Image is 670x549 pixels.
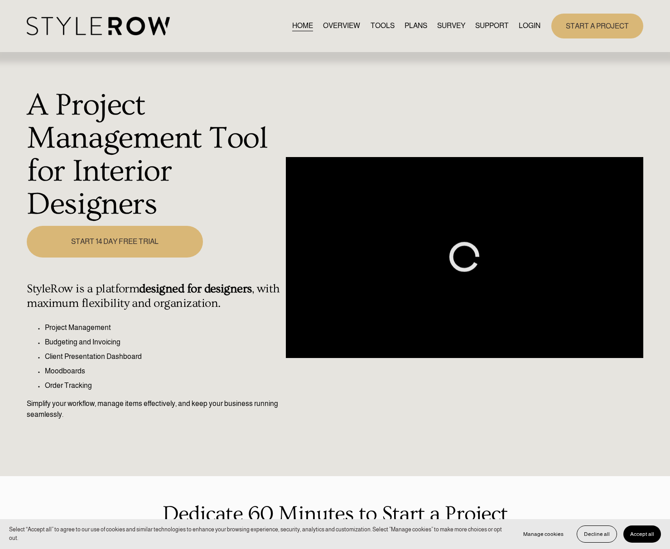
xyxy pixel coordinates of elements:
a: folder dropdown [475,20,509,32]
p: Budgeting and Invoicing [45,337,281,348]
span: Decline all [584,531,610,537]
span: Manage cookies [523,531,564,537]
span: SUPPORT [475,20,509,31]
span: Accept all [630,531,654,537]
img: StyleRow [27,17,169,35]
p: Moodboards [45,366,281,377]
p: Order Tracking [45,380,281,391]
a: OVERVIEW [323,20,360,32]
a: SURVEY [437,20,465,32]
p: Simplify your workflow, manage items effectively, and keep your business running seamlessly. [27,398,281,420]
a: START 14 DAY FREE TRIAL [27,226,203,258]
h4: StyleRow is a platform , with maximum flexibility and organization. [27,282,281,310]
button: Manage cookies [516,525,570,543]
button: Accept all [623,525,661,543]
p: Select “Accept all” to agree to our use of cookies and similar technologies to enhance your brows... [9,525,507,542]
a: HOME [292,20,313,32]
a: TOOLS [371,20,395,32]
h1: A Project Management Tool for Interior Designers [27,89,281,221]
p: Dedicate 60 Minutes to Start a Project [27,498,643,530]
a: LOGIN [519,20,540,32]
button: Decline all [577,525,617,543]
p: Project Management [45,322,281,333]
a: PLANS [405,20,427,32]
p: Client Presentation Dashboard [45,351,281,362]
strong: designed for designers [139,282,251,296]
a: START A PROJECT [551,14,643,38]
